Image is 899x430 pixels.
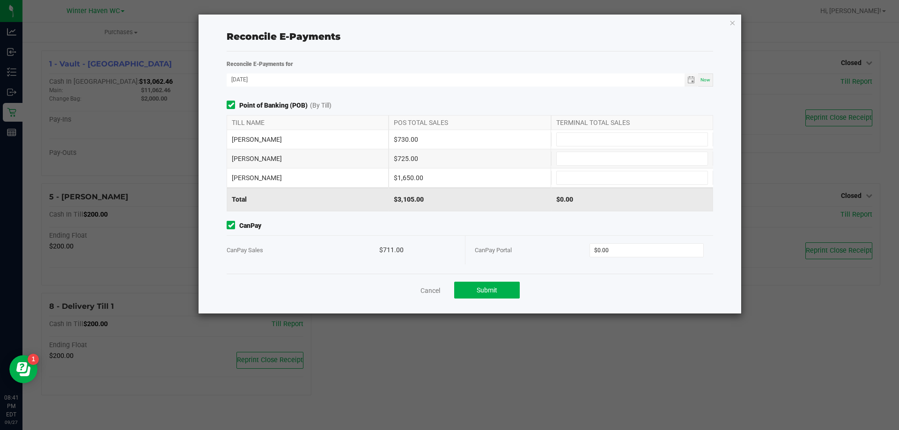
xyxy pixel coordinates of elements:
iframe: Resource center [9,355,37,383]
button: Submit [454,282,520,299]
div: [PERSON_NAME] [227,168,389,187]
span: CanPay Portal [475,247,512,254]
span: Submit [477,286,497,294]
form-toggle: Include in reconciliation [227,101,239,110]
a: Cancel [420,286,440,295]
div: $3,105.00 [389,188,551,211]
div: TILL NAME [227,116,389,130]
span: (By Till) [310,101,332,110]
div: $725.00 [389,149,551,168]
div: $730.00 [389,130,551,149]
form-toggle: Include in reconciliation [227,221,239,231]
iframe: Resource center unread badge [28,354,39,365]
span: Now [700,77,710,82]
div: TERMINAL TOTAL SALES [551,116,713,130]
span: CanPay Sales [227,247,263,254]
strong: Point of Banking (POB) [239,101,308,110]
div: $0.00 [551,188,713,211]
div: Total [227,188,389,211]
strong: Reconcile E-Payments for [227,61,293,67]
div: [PERSON_NAME] [227,130,389,149]
div: $711.00 [379,236,456,264]
div: POS TOTAL SALES [389,116,551,130]
div: [PERSON_NAME] [227,149,389,168]
span: Toggle calendar [685,73,698,87]
div: $1,650.00 [389,168,551,187]
input: Date [227,73,685,85]
div: Reconcile E-Payments [227,29,713,44]
strong: CanPay [239,221,261,231]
